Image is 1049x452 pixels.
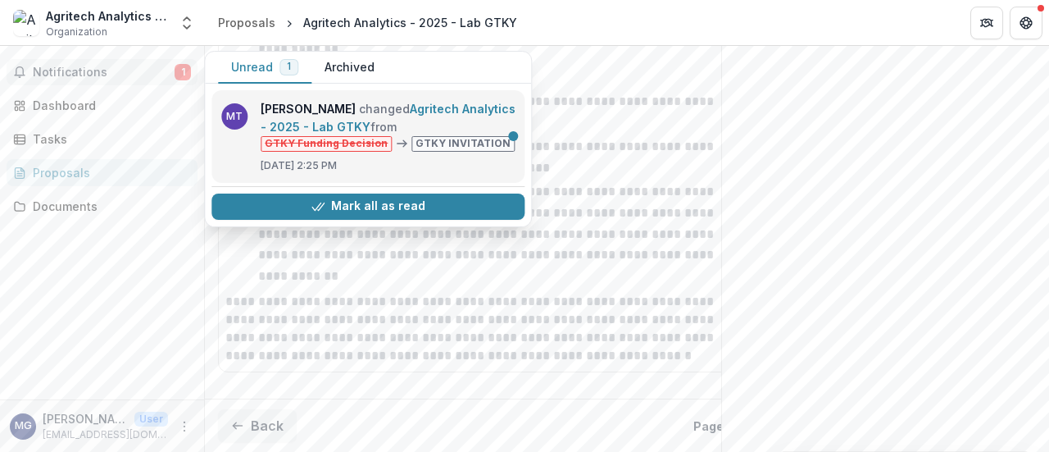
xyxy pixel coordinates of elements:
span: 1 [175,64,191,80]
span: 1 [287,61,291,72]
div: Dashboard [33,97,184,114]
div: Agritech Analytics - 2025 - Lab GTKY [303,14,517,31]
button: Back [218,409,297,442]
button: Unread [218,52,311,84]
a: Proposals [211,11,282,34]
nav: breadcrumb [211,11,524,34]
p: Page 3 / 3 [693,418,742,435]
button: Partners [970,7,1003,39]
a: Proposals [7,159,198,186]
p: User [134,412,168,427]
span: Organization [46,25,107,39]
div: Agritech Analytics Limited [46,7,169,25]
p: changed from [261,100,521,152]
button: Open entity switcher [175,7,198,39]
div: Documents [33,198,184,215]
button: Notifications1 [7,59,198,85]
button: More [175,417,194,436]
div: Maryanne Gichanga [15,421,32,431]
p: [EMAIL_ADDRESS][DOMAIN_NAME] [43,427,168,442]
a: Documents [7,193,198,220]
a: Tasks [7,126,198,153]
p: [PERSON_NAME] [43,410,128,427]
button: Get Help [1010,7,1042,39]
a: Agritech Analytics - 2025 - Lab GTKY [261,102,515,134]
button: Mark all as read [211,194,524,220]
img: Agritech Analytics Limited [13,10,39,36]
div: Proposals [218,14,275,31]
div: Tasks [33,130,184,148]
a: Dashboard [7,92,198,119]
div: Proposals [33,164,184,181]
span: Notifications [33,66,175,80]
button: Archived [311,52,388,84]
